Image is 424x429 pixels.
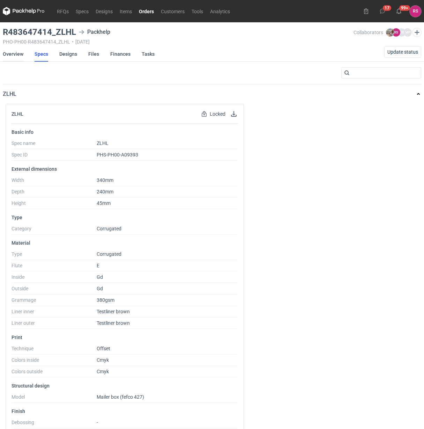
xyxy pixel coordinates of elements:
a: Analytics [207,7,233,15]
span: Testliner brown [97,309,130,314]
dt: Debossing [12,420,97,428]
figcaption: MP [403,28,412,37]
dt: Liner inner [12,309,97,317]
dt: Type [12,251,97,260]
span: Gd [97,286,103,291]
dt: Grammage [12,297,97,306]
dt: Category [12,226,97,235]
button: 17 [377,6,388,17]
figcaption: RS [392,28,400,37]
a: Finances [110,46,131,62]
a: Orders [135,7,157,15]
button: RS [410,6,421,17]
dt: Width [12,177,97,186]
span: ZLHL [97,140,109,146]
span: Cmyk [97,357,109,363]
dt: Technique [12,346,97,354]
span: Corrugated [97,226,121,231]
dt: Liner outer [12,320,97,329]
p: Finish [12,408,238,414]
a: RFQs [53,7,72,15]
a: Tools [188,7,207,15]
span: PHS-PH00-A09393 [97,152,138,158]
p: Basic info [12,129,238,135]
span: 45mm [97,200,111,206]
p: Material [12,240,238,246]
dt: Spec ID [12,152,97,161]
span: Testliner brown [97,320,130,326]
dt: Colors inside [12,357,97,366]
div: Locked [200,110,227,118]
p: Structural design [12,383,238,389]
a: Designs [59,46,77,62]
img: Michał Palasek [386,28,394,37]
h3: R483647414_ZLHL [3,28,76,36]
p: ZLHL [3,90,16,98]
a: Files [88,46,99,62]
dt: Spec name [12,140,97,149]
dt: Outside [12,286,97,294]
a: Tasks [142,46,155,62]
h2: ZLHL [12,111,23,117]
dt: Model [12,394,97,403]
button: 99+ [393,6,404,17]
div: PHO-PH00-R483647414_ZLHL [DATE] [3,39,354,45]
span: Collaborators [354,30,383,35]
span: • [72,39,74,45]
span: Cmyk [97,369,109,374]
span: Update status [387,49,418,54]
button: Edit collaborators [412,28,422,37]
span: Mailer box (fefco 427) [97,394,144,400]
a: Items [116,7,135,15]
a: Customers [157,7,188,15]
a: Designs [92,7,116,15]
dt: Colors outside [12,369,97,377]
button: Update status [384,46,421,58]
span: Gd [97,274,103,280]
figcaption: JB [397,28,406,37]
dt: Height [12,200,97,209]
a: Specs [35,46,48,62]
a: Overview [3,46,23,62]
span: E [97,263,99,268]
p: Type [12,215,238,220]
dt: Depth [12,189,97,198]
dt: Flute [12,263,97,271]
span: 380gsm [97,297,114,303]
svg: Packhelp Pro [3,7,45,15]
p: External dimensions [12,166,238,172]
p: Print [12,335,238,340]
span: Offset [97,346,110,351]
span: - [97,420,98,425]
dt: Inside [12,274,97,283]
a: Specs [72,7,92,15]
span: Corrugated [97,251,121,257]
div: Rafał Stani [410,6,421,17]
button: Download specification [230,110,238,118]
span: 340mm [97,177,113,183]
span: 240mm [97,189,113,194]
div: Packhelp [79,28,110,36]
